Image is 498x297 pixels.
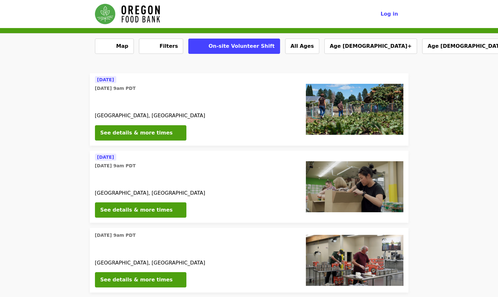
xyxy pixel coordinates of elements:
button: All Ages [285,39,319,54]
span: Portland Dig In!: Eastside Learning Garden (all ages) - Aug/Sept/Oct [95,92,296,110]
button: On-site Volunteer Shift [188,39,280,54]
i: search icon [370,11,375,17]
div: See details & more times [100,129,173,137]
i: arrow-right icon [177,207,181,213]
input: Search [379,6,384,22]
button: Show map view [95,39,134,54]
span: [DATE] [97,155,114,160]
img: Portland Dig In!: Eastside Learning Garden (all ages) - Aug/Sept/Oct organized by Oregon Food Bank [306,84,403,135]
i: sliders-h icon [144,43,149,49]
button: See details & more times [95,125,186,141]
button: Age [DEMOGRAPHIC_DATA]+ [324,39,417,54]
button: Filters (0 selected) [139,39,184,54]
a: See details for "Oct/Nov/Dec - Portland: Repack/Sort (age 8+)" [90,151,408,223]
i: map icon [100,43,106,49]
button: See details & more times [95,272,186,287]
img: Oct/Nov/Dec - Portland: Repack/Sort (age 16+) organized by Oregon Food Bank [306,235,403,286]
span: Map [116,43,128,49]
button: See details & more times [95,202,186,218]
div: See details & more times [100,276,173,284]
div: [GEOGRAPHIC_DATA], [GEOGRAPHIC_DATA] [95,112,296,119]
img: Oct/Nov/Dec - Portland: Repack/Sort (age 8+) organized by Oregon Food Bank [306,161,403,212]
a: See details for "Portland Dig In!: Eastside Learning Garden (all ages) - Aug/Sept/Oct" [90,73,408,146]
div: [GEOGRAPHIC_DATA], [GEOGRAPHIC_DATA] [95,190,296,196]
span: [DATE] [97,77,114,82]
i: arrow-right icon [177,277,181,283]
a: See details for "Oct/Nov/Dec - Portland: Repack/Sort (age 16+)" [90,228,408,293]
i: arrow-right icon [177,130,181,136]
span: Oct/Nov/Dec - [GEOGRAPHIC_DATA]: Repack/Sort (age [DEMOGRAPHIC_DATA]+) [95,239,296,257]
button: Log in [375,8,403,20]
div: [GEOGRAPHIC_DATA], [GEOGRAPHIC_DATA] [95,260,296,266]
img: Oregon Food Bank - Home [95,4,160,24]
span: Oct/Nov/Dec - [GEOGRAPHIC_DATA]: Repack/Sort (age [DEMOGRAPHIC_DATA]+) [95,169,296,188]
time: [DATE] 9am PDT [95,163,136,169]
span: Events and volunteer opportunities near you [95,59,289,68]
span: On-site Volunteer Shift [208,43,274,49]
time: [DATE] 9am PDT [95,85,136,92]
time: [DATE] 9am PDT [95,232,136,239]
span: Filters [160,43,178,49]
span: Log in [380,11,398,17]
i: check icon [194,43,198,49]
div: See details & more times [100,206,173,214]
